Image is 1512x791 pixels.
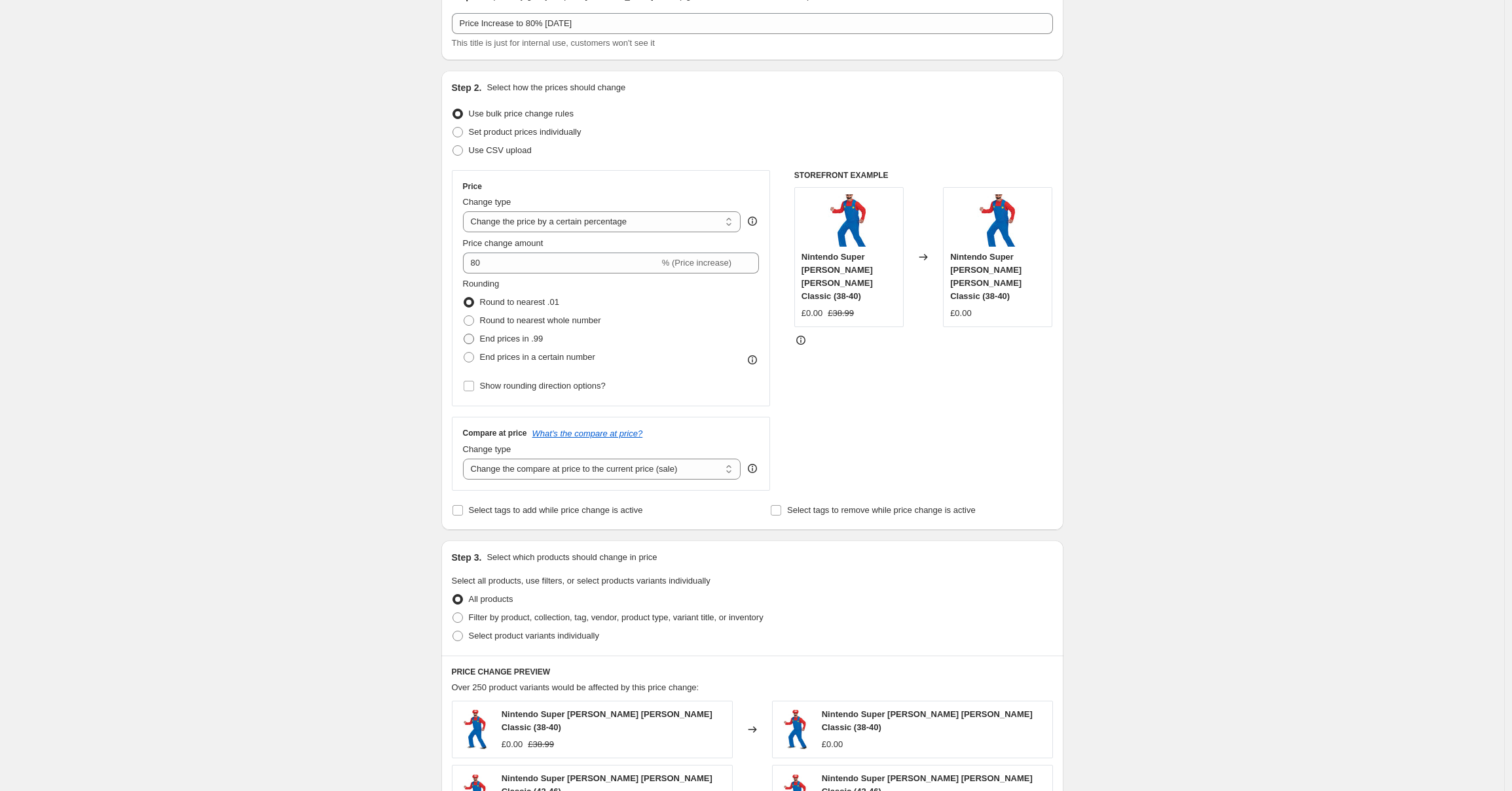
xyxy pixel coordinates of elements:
[452,576,710,586] span: Select all products, use filters, or select products variants individually
[802,252,873,301] span: Nintendo Super [PERSON_NAME] [PERSON_NAME] Classic (38-40)
[487,551,657,564] p: Select which products should change in price
[463,444,511,454] span: Change type
[480,315,601,325] span: Round to nearest whole number
[822,738,843,751] div: £0.00
[502,738,523,751] div: £0.00
[469,145,532,155] span: Use CSV upload
[452,551,482,564] h2: Step 3.
[469,594,513,604] span: All products
[452,81,482,94] h2: Step 2.
[469,612,764,622] span: Filter by product, collection, tag, vendor, product type, variant title, or inventory
[822,709,1033,732] span: Nintendo Super [PERSON_NAME] [PERSON_NAME] Classic (38-40)
[480,297,559,307] span: Round to nearest .01
[794,170,1053,181] h6: STOREFRONT EXAMPLE
[746,462,759,475] div: help
[828,307,854,320] strike: £38.99
[459,710,491,749] img: 108459_80x.jpg
[463,428,527,438] h3: Compare at price
[463,279,500,289] span: Rounding
[463,181,482,192] h3: Price
[950,307,972,320] div: £0.00
[779,710,811,749] img: 108459_80x.jpg
[469,631,599,641] span: Select product variants individually
[802,307,823,320] div: £0.00
[452,13,1053,34] input: 30% off holiday sale
[469,127,581,137] span: Set product prices individually
[463,238,544,248] span: Price change amount
[480,381,606,391] span: Show rounding direction options?
[787,505,976,515] span: Select tags to remove while price change is active
[452,667,1053,677] h6: PRICE CHANGE PREVIEW
[662,258,731,268] span: % (Price increase)
[463,253,659,273] input: -15
[469,505,643,515] span: Select tags to add while price change is active
[487,81,625,94] p: Select how the prices should change
[480,334,544,343] span: End prices in .99
[480,352,595,362] span: End prices in a certain number
[950,252,1022,301] span: Nintendo Super [PERSON_NAME] [PERSON_NAME] Classic (38-40)
[746,215,759,228] div: help
[972,194,1024,247] img: 108459_80x.jpg
[452,682,699,692] span: Over 250 product variants would be affected by this price change:
[463,197,511,207] span: Change type
[469,109,574,118] span: Use bulk price change rules
[822,194,875,247] img: 108459_80x.jpg
[502,709,712,732] span: Nintendo Super [PERSON_NAME] [PERSON_NAME] Classic (38-40)
[452,38,655,48] span: This title is just for internal use, customers won't see it
[528,738,554,751] strike: £38.99
[532,429,643,438] button: What's the compare at price?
